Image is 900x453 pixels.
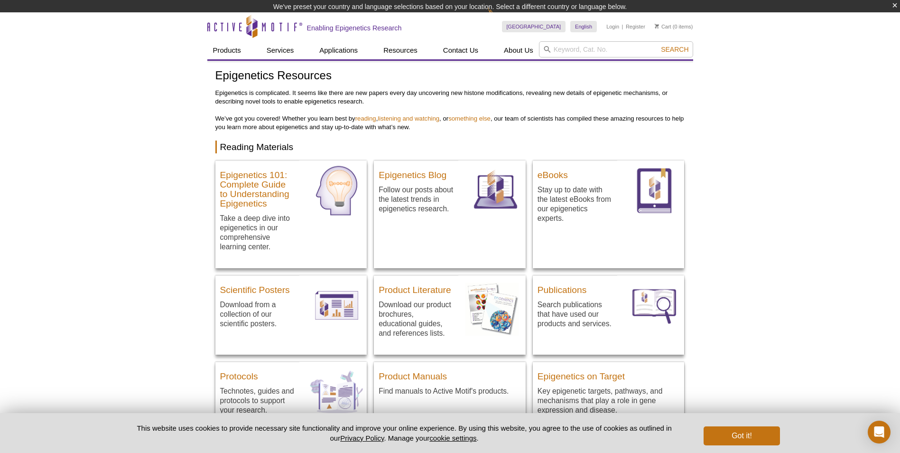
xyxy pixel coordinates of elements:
[538,386,680,415] p: Key epigenetic targets, pathways, and mechanisms that play a role in gene expression and disease.
[379,367,521,381] h3: Product Manuals
[379,386,521,396] p: Find manuals to Active Motif's products.
[379,185,454,214] p: Follow our posts about the latest trends in epigenetics research.
[379,281,454,295] h3: Product Literature
[215,89,685,132] p: Epigenetics is complicated. It seems like there are new papers every day uncovering new histone m...
[306,160,367,221] img: Epigenetics Learning Center
[220,166,295,208] h3: Epigenetics 101: Complete Guide to Understanding Epigenetics
[539,41,693,57] input: Keyword, Cat. No.
[374,275,526,355] a: Product Literature Download our product brochures, educational guides, and references lists. Down...
[538,367,680,381] h3: Epigenetics on Target
[704,426,779,445] button: Got it!
[215,275,367,345] a: Scientific Posters Download from a collection of our scientific posters. Posters
[498,41,539,59] a: About Us
[533,362,685,425] a: Epigenetics on Target Key epigenetic targets, pathways, and mechanisms that play a role in gene e...
[624,275,685,336] img: Publications
[533,275,685,345] a: Publications Search publications that have used our products and services. Publications
[220,300,295,329] p: Download from a collection of our scientific posters.
[429,434,476,442] button: cookie settings
[207,41,247,59] a: Products
[465,275,526,336] img: Download Product Literature
[378,115,439,122] a: listening and watching
[502,21,566,32] a: [GEOGRAPHIC_DATA]
[379,166,454,180] h3: Epigenetics Blog
[378,41,423,59] a: Resources
[448,115,491,122] a: something else
[306,275,367,336] img: Posters
[261,41,300,59] a: Services
[215,160,367,268] a: Epigenetics 101: Complete Guide to Understanding Epigenetics Take a deep dive into epigenetics in...
[533,160,685,240] a: eBooks Stay up to date with the latest eBooks from our epigenetics experts. eBooks
[121,423,688,443] p: This website uses cookies to provide necessary site functionality and improve your online experie...
[868,421,891,444] div: Open Intercom Messenger
[606,23,619,30] a: Login
[538,281,612,295] h3: Publications
[215,69,685,83] h1: Epigenetics Resources
[655,23,671,30] a: Cart
[465,160,526,221] img: Blog
[220,367,295,381] h3: Protocols
[488,7,513,29] img: Change Here
[220,281,295,295] h3: Scientific Posters
[355,115,376,122] a: reading
[374,362,526,406] a: Product Manuals Find manuals to Active Motif's products.
[538,185,612,223] p: Stay up to date with the latest eBooks from our epigenetics experts.
[538,300,612,329] p: Search publications that have used our products and services.
[307,24,402,32] h2: Enabling Epigenetics Research
[220,213,295,252] p: Take a deep dive into epigenetics in our comprehensive learning center.
[374,160,526,230] a: Epigenetics Blog Follow our posts about the latest trends in epigenetics research. Blog
[220,386,295,415] p: Technotes, guides and protocols to support your research.
[622,21,623,32] li: |
[655,24,659,28] img: Your Cart
[658,45,691,54] button: Search
[437,41,484,59] a: Contact Us
[655,21,693,32] li: (0 items)
[661,46,688,53] span: Search
[340,434,384,442] a: Privacy Policy
[626,23,645,30] a: Register
[538,166,612,180] h3: eBooks
[624,160,685,221] img: eBooks
[379,300,454,338] p: Download our product brochures, educational guides, and references lists.
[306,362,367,422] img: Protocols
[215,362,367,432] a: Protocols Technotes, guides and protocols to support your research. Protocols
[314,41,363,59] a: Applications
[215,141,685,153] h2: Reading Materials
[570,21,597,32] a: English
